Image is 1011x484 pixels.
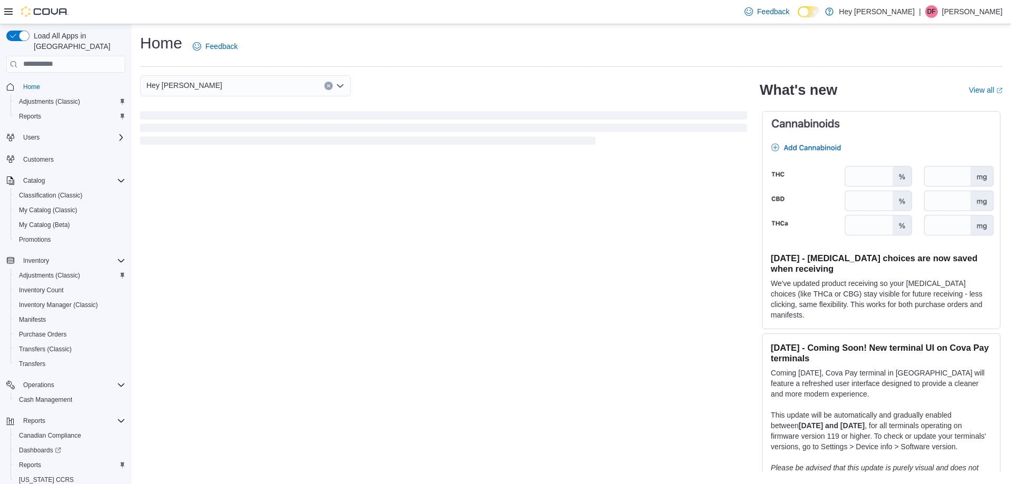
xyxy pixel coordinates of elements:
span: Cash Management [19,396,72,404]
button: Users [19,131,44,144]
button: My Catalog (Classic) [11,203,130,218]
a: Promotions [15,233,55,246]
span: Purchase Orders [19,330,67,339]
span: Inventory Manager (Classic) [19,301,98,309]
h2: What's new [760,82,837,98]
p: [PERSON_NAME] [942,5,1003,18]
span: Reports [19,112,41,121]
button: Inventory [2,253,130,268]
span: Inventory [19,254,125,267]
span: Reports [23,417,45,425]
p: | [919,5,921,18]
button: Reports [19,414,49,427]
a: Inventory Manager (Classic) [15,299,102,311]
span: Transfers [19,360,45,368]
a: Feedback [189,36,242,57]
div: Dawna Fuller [925,5,938,18]
button: Catalog [19,174,49,187]
h1: Home [140,33,182,54]
span: Dashboards [15,444,125,457]
button: Home [2,79,130,94]
button: Adjustments (Classic) [11,268,130,283]
button: Canadian Compliance [11,428,130,443]
span: Load All Apps in [GEOGRAPHIC_DATA] [29,31,125,52]
img: Cova [21,6,68,17]
span: Hey [PERSON_NAME] [146,79,222,92]
span: Feedback [205,41,237,52]
span: Manifests [15,313,125,326]
a: Reports [15,459,45,471]
button: Purchase Orders [11,327,130,342]
a: View allExternal link [969,86,1003,94]
a: Adjustments (Classic) [15,269,84,282]
button: Inventory Count [11,283,130,298]
button: Operations [2,378,130,392]
svg: External link [996,87,1003,94]
span: Adjustments (Classic) [19,97,80,106]
a: My Catalog (Beta) [15,219,74,231]
span: Adjustments (Classic) [15,269,125,282]
span: Loading [140,113,747,147]
span: Home [19,80,125,93]
button: Classification (Classic) [11,188,130,203]
span: Inventory Manager (Classic) [15,299,125,311]
span: Operations [19,379,125,391]
a: Inventory Count [15,284,68,297]
a: Canadian Compliance [15,429,85,442]
span: Manifests [19,315,46,324]
button: Users [2,130,130,145]
a: Dashboards [11,443,130,458]
span: Canadian Compliance [19,431,81,440]
a: Home [19,81,44,93]
button: Operations [19,379,58,391]
span: Purchase Orders [15,328,125,341]
span: Adjustments (Classic) [19,271,80,280]
span: Reports [15,110,125,123]
button: Adjustments (Classic) [11,94,130,109]
a: My Catalog (Classic) [15,204,82,216]
span: Promotions [19,235,51,244]
span: Transfers (Classic) [19,345,72,353]
a: Transfers [15,358,49,370]
p: Hey [PERSON_NAME] [839,5,915,18]
span: Users [19,131,125,144]
span: My Catalog (Beta) [15,219,125,231]
span: Reports [19,461,41,469]
p: Coming [DATE], Cova Pay terminal in [GEOGRAPHIC_DATA] will feature a refreshed user interface des... [771,368,992,399]
span: Cash Management [15,393,125,406]
span: Dashboards [19,446,61,455]
span: Inventory Count [19,286,64,294]
strong: [DATE] and [DATE] [799,421,865,430]
em: Please be advised that this update is purely visual and does not impact payment functionality. [771,463,979,482]
button: Inventory [19,254,53,267]
span: My Catalog (Classic) [19,206,77,214]
p: We've updated product receiving so your [MEDICAL_DATA] choices (like THCa or CBG) stay visible fo... [771,278,992,320]
span: Customers [19,152,125,165]
button: My Catalog (Beta) [11,218,130,232]
span: DF [927,5,936,18]
h3: [DATE] - [MEDICAL_DATA] choices are now saved when receiving [771,253,992,274]
button: Reports [11,109,130,124]
a: Reports [15,110,45,123]
span: My Catalog (Beta) [19,221,70,229]
span: Transfers (Classic) [15,343,125,355]
input: Dark Mode [798,6,820,17]
a: Classification (Classic) [15,189,87,202]
h3: [DATE] - Coming Soon! New terminal UI on Cova Pay terminals [771,342,992,363]
span: Classification (Classic) [19,191,83,200]
button: Reports [11,458,130,472]
button: Transfers (Classic) [11,342,130,357]
span: Inventory Count [15,284,125,297]
button: Clear input [324,82,333,90]
span: My Catalog (Classic) [15,204,125,216]
a: Adjustments (Classic) [15,95,84,108]
a: Customers [19,153,58,166]
button: Manifests [11,312,130,327]
span: Adjustments (Classic) [15,95,125,108]
button: Catalog [2,173,130,188]
a: Transfers (Classic) [15,343,76,355]
button: Promotions [11,232,130,247]
button: Transfers [11,357,130,371]
span: Catalog [23,176,45,185]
